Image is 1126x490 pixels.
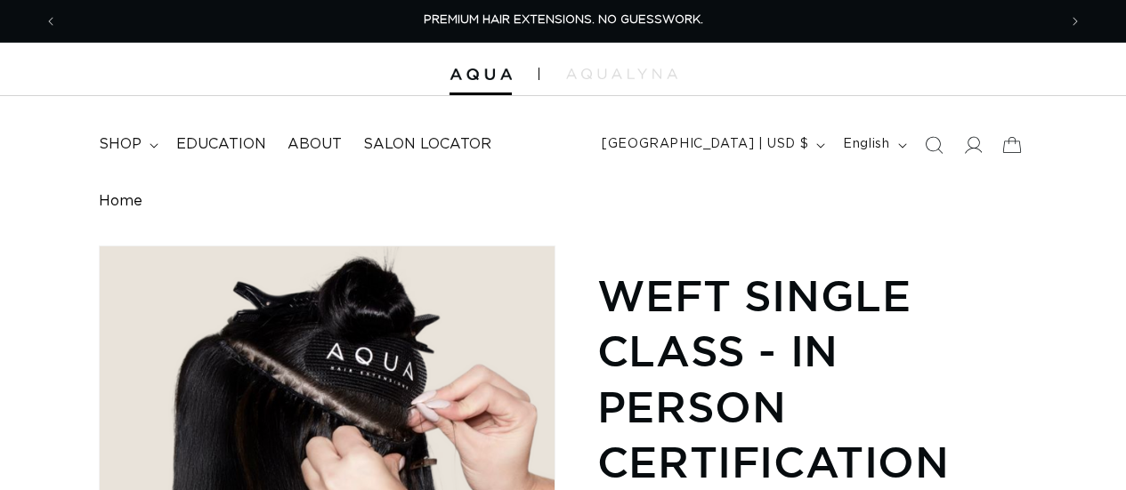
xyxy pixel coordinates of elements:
[31,4,70,38] button: Previous announcement
[597,268,1028,490] h1: Weft Single Class - In Person Certification
[99,193,1028,210] nav: breadcrumbs
[99,193,142,210] a: Home
[166,125,277,165] a: Education
[591,128,832,162] button: [GEOGRAPHIC_DATA] | USD $
[914,125,953,165] summary: Search
[566,68,677,79] img: aqualyna.com
[277,125,352,165] a: About
[1056,4,1095,38] button: Next announcement
[602,135,808,154] span: [GEOGRAPHIC_DATA] | USD $
[450,68,512,81] img: Aqua Hair Extensions
[288,135,342,154] span: About
[88,125,166,165] summary: shop
[424,14,703,26] span: PREMIUM HAIR EXTENSIONS. NO GUESSWORK.
[352,125,502,165] a: Salon Locator
[363,135,491,154] span: Salon Locator
[99,135,142,154] span: shop
[843,135,889,154] span: English
[176,135,266,154] span: Education
[832,128,913,162] button: English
